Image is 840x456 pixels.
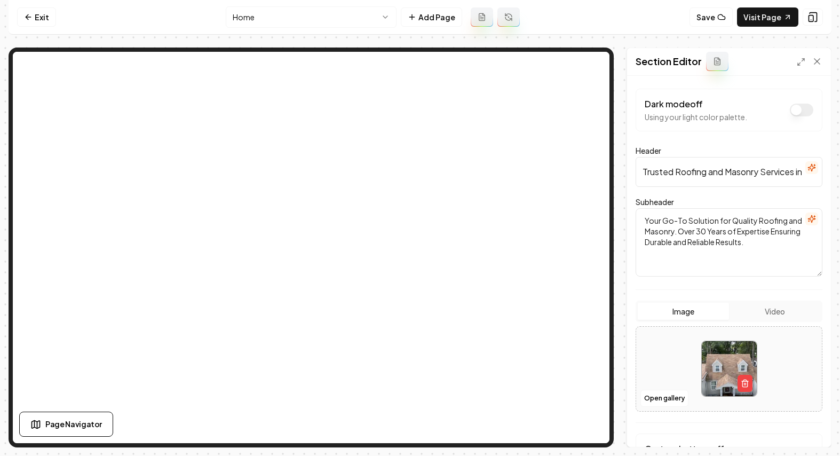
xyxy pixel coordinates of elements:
[45,419,102,430] span: Page Navigator
[702,341,757,396] img: image
[636,146,661,155] label: Header
[401,7,462,27] button: Add Page
[690,7,733,27] button: Save
[497,7,520,27] button: Regenerate page
[636,157,822,187] input: Header
[645,98,703,109] label: Dark mode off
[737,7,798,27] a: Visit Page
[706,52,728,71] button: Add admin section prompt
[645,112,747,122] p: Using your light color palette.
[640,390,688,407] button: Open gallery
[636,197,674,207] label: Subheader
[638,303,729,320] button: Image
[645,443,724,454] label: Custom buttons off
[729,303,820,320] button: Video
[471,7,493,27] button: Add admin page prompt
[17,7,56,27] a: Exit
[636,54,702,69] h2: Section Editor
[19,412,113,437] button: Page Navigator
